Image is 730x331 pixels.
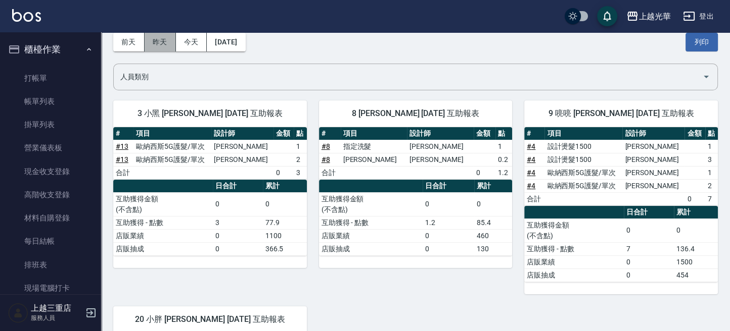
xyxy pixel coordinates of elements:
td: 1 [294,140,306,153]
th: 金額 [685,127,705,140]
td: 136.4 [674,242,718,255]
a: #13 [116,155,128,163]
a: 高階收支登錄 [4,183,97,206]
img: Logo [12,9,41,22]
th: 設計師 [622,127,685,140]
td: 合計 [319,166,341,179]
td: 1 [705,140,718,153]
a: #4 [527,155,535,163]
td: 0 [624,218,674,242]
a: #4 [527,169,535,177]
td: [PERSON_NAME] [407,140,474,153]
th: 設計師 [211,127,273,140]
th: 累計 [474,180,512,193]
th: # [524,127,544,140]
h5: 上越三重店 [31,303,82,313]
td: [PERSON_NAME] [622,153,685,166]
td: 0 [423,192,475,216]
td: 7 [624,242,674,255]
span: 9 喨喨 [PERSON_NAME] [DATE] 互助報表 [536,108,706,119]
td: 店販業績 [113,229,213,242]
td: 店販業績 [319,229,423,242]
button: 櫃檯作業 [4,36,97,63]
td: 7 [705,192,718,205]
div: 上越光華 [638,10,671,23]
button: 上越光華 [622,6,675,27]
th: 日合計 [213,180,263,193]
th: 累計 [674,206,718,219]
th: 金額 [474,127,495,140]
table: a dense table [524,127,718,206]
td: 0 [674,218,718,242]
th: 設計師 [407,127,474,140]
a: #13 [116,142,128,150]
button: 列印 [686,33,718,51]
a: 排班表 [4,253,97,277]
td: 1500 [674,255,718,268]
th: 項目 [544,127,622,140]
td: 互助獲得 - 點數 [319,216,423,229]
td: 130 [474,242,512,255]
td: 454 [674,268,718,282]
td: 互助獲得 - 點數 [113,216,213,229]
td: [PERSON_NAME] [341,153,407,166]
td: 0 [474,192,512,216]
td: 互助獲得金額 (不含點) [319,192,423,216]
a: 帳單列表 [4,90,97,113]
td: 指定洗髮 [341,140,407,153]
table: a dense table [113,127,307,180]
td: 0 [423,242,475,255]
td: 歐納西斯5G護髮/單次 [133,153,211,166]
button: Open [698,69,714,85]
a: 打帳單 [4,67,97,90]
td: 歐納西斯5G護髮/單次 [544,166,622,179]
a: 每日結帳 [4,230,97,253]
a: #8 [322,142,330,150]
img: Person [8,303,28,323]
td: 3 [213,216,263,229]
button: save [597,6,617,26]
td: 合計 [524,192,544,205]
table: a dense table [319,127,513,180]
td: 互助獲得 - 點數 [524,242,624,255]
td: [PERSON_NAME] [622,166,685,179]
a: 現金收支登錄 [4,160,97,183]
td: 0 [213,242,263,255]
td: [PERSON_NAME] [622,140,685,153]
td: [PERSON_NAME] [211,153,273,166]
td: 店販業績 [524,255,624,268]
td: 3 [705,153,718,166]
td: 0 [624,268,674,282]
td: 0 [213,229,263,242]
td: [PERSON_NAME] [211,140,273,153]
td: 366.5 [263,242,307,255]
td: 設計燙髮1500 [544,140,622,153]
th: # [319,127,341,140]
a: #4 [527,182,535,190]
th: 點 [705,127,718,140]
td: [PERSON_NAME] [407,153,474,166]
td: 77.9 [263,216,307,229]
table: a dense table [524,206,718,282]
a: #8 [322,155,330,163]
td: 3 [294,166,306,179]
td: 合計 [113,166,133,179]
table: a dense table [113,180,307,256]
th: 金額 [273,127,294,140]
td: 0 [474,166,495,179]
button: 昨天 [145,33,176,51]
a: 材料自購登錄 [4,206,97,230]
td: 1 [495,140,513,153]
button: 前天 [113,33,145,51]
a: 掛單列表 [4,113,97,136]
th: 項目 [341,127,407,140]
th: 點 [495,127,513,140]
td: 460 [474,229,512,242]
td: 設計燙髮1500 [544,153,622,166]
span: 8 [PERSON_NAME] [DATE] 互助報表 [331,108,500,119]
td: 互助獲得金額 (不含點) [524,218,624,242]
td: 店販抽成 [319,242,423,255]
th: 累計 [263,180,307,193]
a: 營業儀表板 [4,136,97,159]
td: 店販抽成 [524,268,624,282]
